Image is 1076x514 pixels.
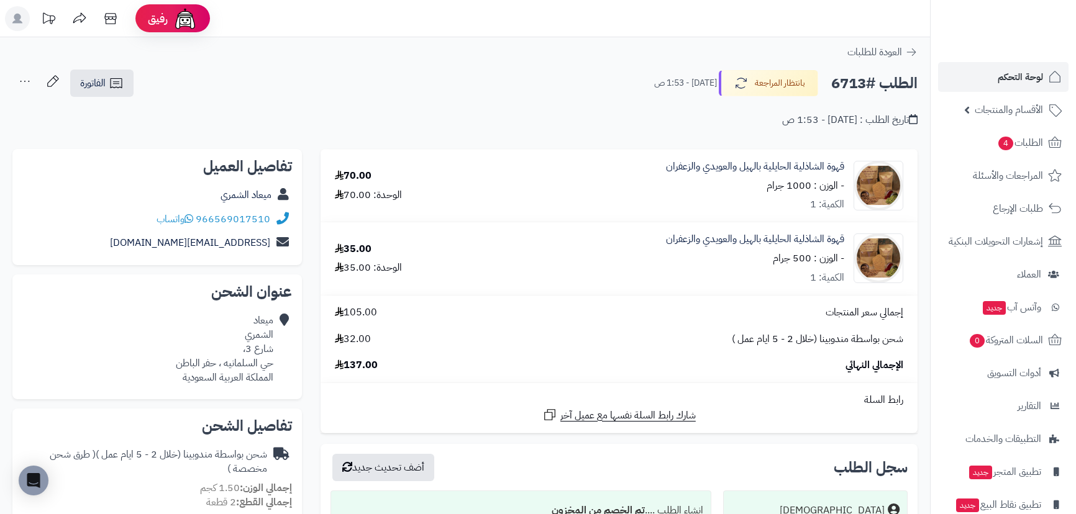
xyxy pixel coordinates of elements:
[938,424,1069,454] a: التطبيقات والخدمات
[854,161,903,210] img: 1704009880-WhatsApp%20Image%202023-12-31%20at%209.42.12%20AM%20(1)-90x90.jpeg
[240,480,292,495] strong: إجمالي الوزن:
[22,159,292,174] h2: تفاصيل العميل
[1017,266,1041,283] span: العملاء
[969,331,1043,349] span: السلات المتروكة
[938,259,1069,289] a: العملاء
[938,227,1069,256] a: إشعارات التحويلات البنكية
[938,457,1069,487] a: تطبيق المتجرجديد
[834,460,908,475] h3: سجل الطلب
[719,70,818,96] button: بانتظار المراجعة
[33,6,64,34] a: تحديثات المنصة
[19,466,48,495] div: Open Intercom Messenger
[335,305,377,320] span: 105.00
[200,480,292,495] small: 1.50 كجم
[997,134,1043,151] span: الطلبات
[968,463,1041,480] span: تطبيق المتجر
[982,299,1041,316] span: وآتس آب
[22,418,292,433] h2: تفاصيل الشحن
[50,447,267,476] span: ( طرق شحن مخصصة )
[560,408,696,423] span: شارك رابط السلة نفسها مع عميل آخر
[70,70,134,97] a: الفاتورة
[969,466,992,479] span: جديد
[938,128,1069,158] a: الطلبات4
[335,169,372,183] div: 70.00
[998,68,1043,86] span: لوحة التحكم
[196,212,270,227] a: 966569017510
[654,77,717,89] small: [DATE] - 1:53 ص
[110,235,270,250] a: [EMAIL_ADDRESS][DOMAIN_NAME]
[938,325,1069,355] a: السلات المتروكة0
[335,358,378,372] span: 137.00
[542,407,696,423] a: شارك رابط السلة نفسها مع عميل آخر
[173,6,198,31] img: ai-face.png
[938,292,1069,322] a: وآتس آبجديد
[975,101,1043,119] span: الأقسام والمنتجات
[847,45,902,60] span: العودة للطلبات
[854,233,903,283] img: 1704009880-WhatsApp%20Image%202023-12-31%20at%209.42.12%20AM%20(1)-90x90.jpeg
[938,391,1069,421] a: التقارير
[956,498,979,512] span: جديد
[335,261,402,275] div: الوحدة: 35.00
[938,161,1069,191] a: المراجعات والأسئلة
[826,305,903,320] span: إجمالي سعر المنتجات
[965,430,1041,448] span: التطبيقات والخدمات
[846,358,903,372] span: الإجمالي النهائي
[955,496,1041,513] span: تطبيق نقاط البيع
[1018,397,1041,415] span: التقارير
[847,45,918,60] a: العودة للطلبات
[666,232,844,246] a: قهوة الشاذلية الحايلية بالهيل والعويدي والزعفران
[157,212,193,227] a: واتساب
[938,62,1069,92] a: لوحة التحكم
[998,137,1013,150] span: 4
[831,71,918,96] h2: الطلب #6713
[993,200,1043,217] span: طلبات الإرجاع
[773,251,844,266] small: - الوزن : 500 جرام
[983,301,1006,315] span: جديد
[335,188,402,202] div: الوحدة: 70.00
[80,76,106,91] span: الفاتورة
[206,495,292,510] small: 2 قطعة
[176,313,273,384] div: ميعاد الشمري شارع 3، حي السلمانيه ، حفر الباطن المملكة العربية السعودية
[767,178,844,193] small: - الوزن : 1000 جرام
[326,393,913,407] div: رابط السلة
[332,454,434,481] button: أضف تحديث جديد
[938,358,1069,388] a: أدوات التسويق
[970,334,985,348] span: 0
[148,11,168,26] span: رفيق
[221,187,271,202] a: ميعاد الشمري
[335,332,371,346] span: 32.00
[782,113,918,127] div: تاريخ الطلب : [DATE] - 1:53 ص
[973,167,1043,184] span: المراجعات والأسئلة
[938,194,1069,223] a: طلبات الإرجاع
[810,197,844,212] div: الكمية: 1
[22,448,267,476] div: شحن بواسطة مندوبينا (خلال 2 - 5 ايام عمل )
[810,271,844,285] div: الكمية: 1
[236,495,292,510] strong: إجمالي القطع:
[987,364,1041,382] span: أدوات التسويق
[949,233,1043,250] span: إشعارات التحويلات البنكية
[732,332,903,346] span: شحن بواسطة مندوبينا (خلال 2 - 5 ايام عمل )
[22,284,292,299] h2: عنوان الشحن
[335,242,372,256] div: 35.00
[666,160,844,174] a: قهوة الشاذلية الحايلية بالهيل والعويدي والزعفران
